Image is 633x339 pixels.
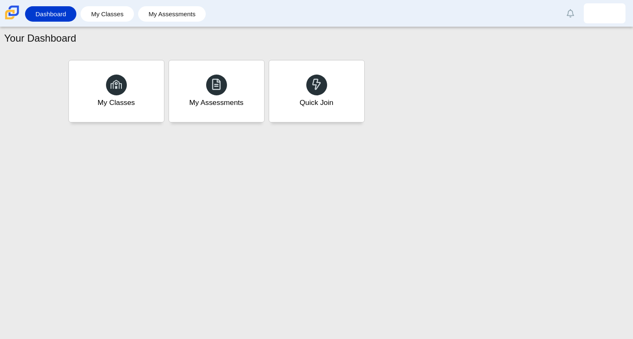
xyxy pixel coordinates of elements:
[189,97,244,108] div: My Assessments
[584,3,625,23] a: micah.hall.4PlUvD
[98,97,135,108] div: My Classes
[4,31,76,45] h1: Your Dashboard
[169,60,265,122] a: My Assessments
[269,60,365,122] a: Quick Join
[68,60,164,122] a: My Classes
[598,7,611,20] img: micah.hall.4PlUvD
[3,15,21,22] a: Carmen School of Science & Technology
[142,6,202,22] a: My Assessments
[29,6,72,22] a: Dashboard
[561,4,580,22] a: Alerts
[85,6,130,22] a: My Classes
[300,97,333,108] div: Quick Join
[3,4,21,21] img: Carmen School of Science & Technology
